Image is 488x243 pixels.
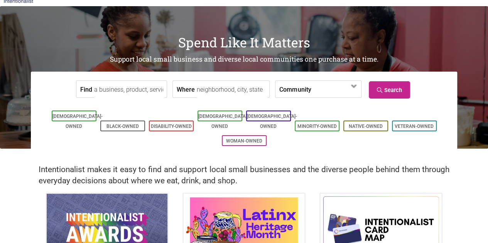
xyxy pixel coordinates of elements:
input: neighborhood, city, state [197,81,267,98]
a: [DEMOGRAPHIC_DATA]-Owned [198,114,248,129]
a: Minority-Owned [297,124,337,129]
a: Search [369,81,410,99]
input: a business, product, service [94,81,165,98]
a: Black-Owned [106,124,139,129]
h2: Intentionalist makes it easy to find and support local small businesses and the diverse people be... [39,164,449,186]
label: Where [177,81,195,97]
a: [DEMOGRAPHIC_DATA]-Owned [52,114,103,129]
label: Find [80,81,92,97]
a: Disability-Owned [151,124,192,129]
a: [DEMOGRAPHIC_DATA]-Owned [247,114,297,129]
label: Community [279,81,311,97]
a: Veteran-Owned [395,124,434,129]
a: Native-Owned [349,124,383,129]
a: Woman-Owned [226,138,262,144]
